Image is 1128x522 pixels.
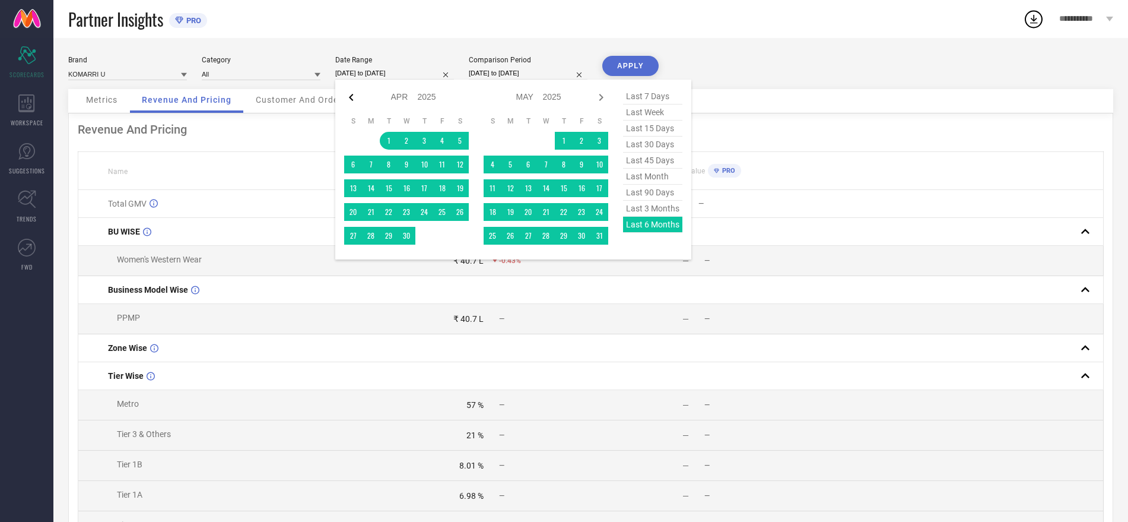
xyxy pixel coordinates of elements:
span: BU WISE [108,227,140,236]
span: Metro [117,399,139,409]
div: 6.98 % [459,491,484,501]
td: Tue May 20 2025 [519,203,537,221]
td: Sat Apr 26 2025 [451,203,469,221]
td: Mon May 12 2025 [501,179,519,197]
td: Mon May 26 2025 [501,227,519,245]
div: 57 % [466,400,484,410]
div: Comparison Period [469,56,587,64]
span: Tier 3 & Others [117,429,171,439]
input: Select comparison period [469,67,587,80]
span: last 15 days [623,121,682,137]
td: Sat May 03 2025 [590,132,608,150]
td: Tue Apr 29 2025 [380,227,398,245]
div: — [682,491,689,501]
span: last 7 days [623,88,682,105]
th: Saturday [451,116,469,126]
span: last 3 months [623,201,682,217]
td: Wed Apr 02 2025 [398,132,415,150]
td: Fri May 02 2025 [573,132,590,150]
td: Thu May 22 2025 [555,203,573,221]
div: — [682,314,689,324]
span: — [704,401,710,409]
span: WORKSPACE [11,118,43,127]
td: Fri May 09 2025 [573,156,590,173]
span: Metrics [86,95,117,105]
span: PPMP [117,313,140,322]
td: Sat Apr 19 2025 [451,179,469,197]
span: — [499,401,504,409]
span: Business Model Wise [108,285,188,295]
td: Sun Apr 20 2025 [344,203,362,221]
td: Wed May 07 2025 [537,156,555,173]
button: APPLY [602,56,659,76]
td: Mon Apr 07 2025 [362,156,380,173]
td: Tue May 27 2025 [519,227,537,245]
span: SUGGESTIONS [9,166,45,175]
td: Wed May 14 2025 [537,179,555,197]
td: Sat May 17 2025 [590,179,608,197]
td: Mon May 19 2025 [501,203,519,221]
td: Mon Apr 28 2025 [362,227,380,245]
th: Saturday [590,116,608,126]
span: SCORECARDS [9,70,45,79]
td: Mon May 05 2025 [501,156,519,173]
td: Sun Apr 06 2025 [344,156,362,173]
td: Sat Apr 05 2025 [451,132,469,150]
div: — [682,431,689,440]
div: 21 % [466,431,484,440]
th: Friday [433,116,451,126]
span: -0.43% [499,257,521,265]
span: TRENDS [17,214,37,223]
th: Thursday [415,116,433,126]
span: — [704,492,710,500]
td: Thu Apr 03 2025 [415,132,433,150]
span: last 30 days [623,137,682,153]
th: Tuesday [380,116,398,126]
td: Fri May 30 2025 [573,227,590,245]
td: Wed May 28 2025 [537,227,555,245]
span: last month [623,169,682,185]
td: Tue Apr 08 2025 [380,156,398,173]
td: Thu Apr 24 2025 [415,203,433,221]
span: — [704,431,710,439]
td: Wed Apr 16 2025 [398,179,415,197]
td: Fri May 23 2025 [573,203,590,221]
span: Partner Insights [68,7,163,31]
td: Fri Apr 18 2025 [433,179,451,197]
td: Fri Apr 11 2025 [433,156,451,173]
td: Thu May 01 2025 [555,132,573,150]
td: Wed Apr 23 2025 [398,203,415,221]
span: PRO [183,16,201,25]
div: — [682,256,689,265]
span: last 45 days [623,153,682,169]
td: Sun Apr 27 2025 [344,227,362,245]
td: Tue Apr 01 2025 [380,132,398,150]
span: — [499,461,504,470]
td: Mon Apr 14 2025 [362,179,380,197]
div: Brand [68,56,187,64]
span: — [704,257,710,265]
td: Wed Apr 30 2025 [398,227,415,245]
td: Wed May 21 2025 [537,203,555,221]
td: Tue Apr 22 2025 [380,203,398,221]
div: Open download list [1023,8,1044,30]
td: Thu May 29 2025 [555,227,573,245]
td: Sat Apr 12 2025 [451,156,469,173]
th: Monday [501,116,519,126]
div: — [698,200,795,208]
span: Tier Wise [108,371,144,381]
span: last week [623,105,682,121]
div: 8.01 % [459,461,484,470]
td: Thu Apr 17 2025 [415,179,433,197]
div: Date Range [335,56,454,64]
td: Fri Apr 25 2025 [433,203,451,221]
span: — [499,492,504,500]
span: PRO [719,167,735,175]
span: Revenue And Pricing [142,95,231,105]
span: — [499,431,504,439]
span: Zone Wise [108,343,147,353]
span: Customer And Orders [256,95,347,105]
div: ₹ 40.7 L [453,256,484,265]
td: Tue May 13 2025 [519,179,537,197]
td: Tue Apr 15 2025 [380,179,398,197]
